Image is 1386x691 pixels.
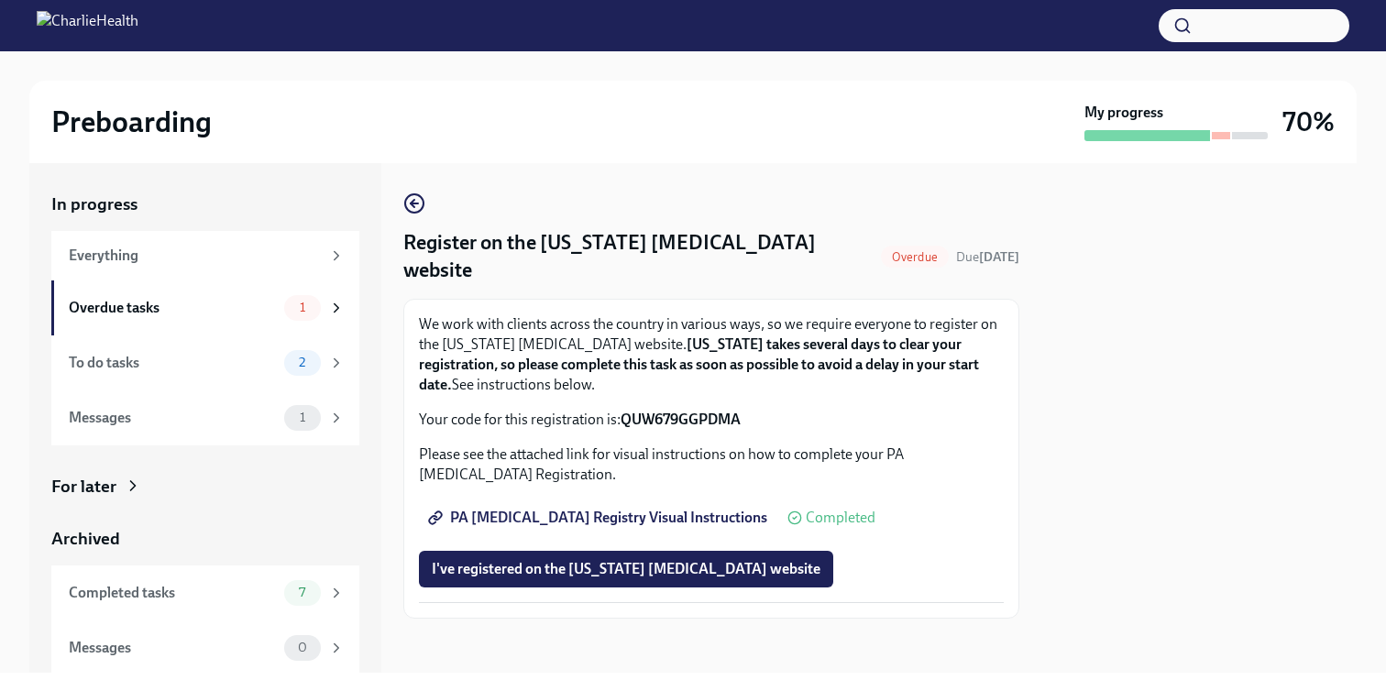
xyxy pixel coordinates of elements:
span: PA [MEDICAL_DATA] Registry Visual Instructions [432,509,767,527]
span: 2 [288,356,316,369]
p: Your code for this registration is: [419,410,1004,430]
h3: 70% [1282,105,1335,138]
div: Messages [69,408,277,428]
strong: QUW679GGPDMA [621,411,741,428]
span: I've registered on the [US_STATE] [MEDICAL_DATA] website [432,560,820,578]
a: Messages1 [51,390,359,445]
a: Archived [51,527,359,551]
a: For later [51,475,359,499]
div: Completed tasks [69,583,277,603]
strong: [DATE] [979,249,1019,265]
a: Completed tasks7 [51,565,359,620]
span: 7 [288,586,316,599]
span: Completed [806,510,875,525]
div: Everything [69,246,321,266]
a: Messages0 [51,620,359,675]
h4: Register on the [US_STATE] [MEDICAL_DATA] website [403,229,874,284]
span: 0 [287,641,318,654]
a: Everything [51,231,359,280]
span: Due [956,249,1019,265]
h2: Preboarding [51,104,212,140]
span: 1 [289,301,316,314]
div: To do tasks [69,353,277,373]
img: CharlieHealth [37,11,138,40]
div: Messages [69,638,277,658]
span: September 18th, 2025 09:00 [956,248,1019,266]
span: Overdue [881,250,949,264]
strong: My progress [1084,103,1163,123]
div: Overdue tasks [69,298,277,318]
a: In progress [51,192,359,216]
strong: [US_STATE] takes several days to clear your registration, so please complete this task as soon as... [419,335,979,393]
p: Please see the attached link for visual instructions on how to complete your PA [MEDICAL_DATA] Re... [419,444,1004,485]
a: PA [MEDICAL_DATA] Registry Visual Instructions [419,499,780,536]
button: I've registered on the [US_STATE] [MEDICAL_DATA] website [419,551,833,587]
div: For later [51,475,116,499]
a: To do tasks2 [51,335,359,390]
p: We work with clients across the country in various ways, so we require everyone to register on th... [419,314,1004,395]
span: 1 [289,411,316,424]
a: Overdue tasks1 [51,280,359,335]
